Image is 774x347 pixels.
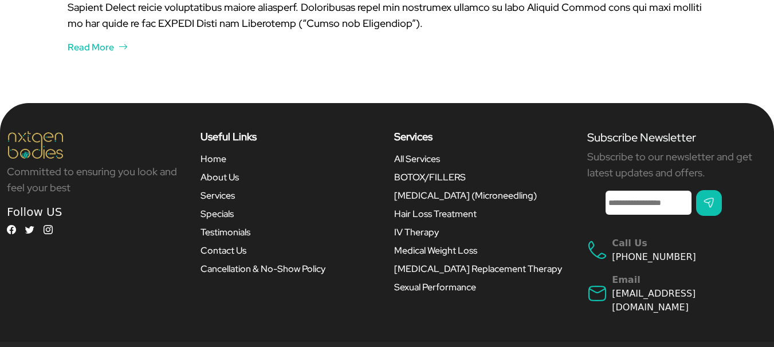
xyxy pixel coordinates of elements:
[201,262,380,276] a: Cancellation & No-Show Policy
[394,189,574,203] a: [MEDICAL_DATA] (Microneedling)
[7,131,64,160] img: logo
[201,226,380,239] a: Testimonials
[201,244,380,258] a: Contact Us
[394,226,574,239] a: IV Therapy
[394,152,574,166] a: All Services
[201,171,380,184] a: About Us
[606,191,692,215] input: Enter your Email *
[394,281,574,294] a: Sexual Performance
[201,189,380,203] a: Services
[394,244,574,258] a: Medical Weight Loss
[394,171,574,184] a: BOTOX/FILLERS
[612,288,696,313] a: [EMAIL_ADDRESS][DOMAIN_NAME]
[201,152,380,166] a: Home
[394,207,574,221] a: Hair Loss Treatment
[612,236,696,250] div: Call Us
[587,131,767,144] h5: Subscribe Newsletter
[587,240,607,260] img: mail-icon
[587,283,607,303] img: mail-icon
[696,190,722,216] input: Submit
[201,207,380,221] a: Specials
[612,251,696,262] a: [PHONE_NUMBER]
[7,205,187,219] h5: Follow US
[587,149,767,181] p: Subscribe to our newsletter and get latest updates and offers.
[7,164,187,196] p: Committed to ensuring you look and feel your best
[68,41,707,54] a: Read More
[394,131,574,143] h5: Services
[612,273,767,287] div: Email
[394,262,574,276] a: [MEDICAL_DATA] Replacement Therapy
[201,131,380,143] h5: Useful Links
